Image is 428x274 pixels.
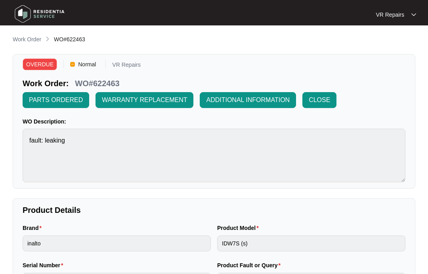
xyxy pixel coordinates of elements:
p: Work Order: [23,78,69,89]
p: VR Repairs [376,11,404,19]
label: Serial Number [23,261,66,269]
label: Product Model [217,224,262,232]
p: Work Order [13,35,41,43]
span: OVERDUE [23,58,57,70]
img: dropdown arrow [411,13,416,17]
input: Brand [23,235,211,251]
img: Vercel Logo [70,62,75,67]
img: residentia service logo [12,2,67,26]
p: Product Details [23,205,405,216]
span: CLOSE [309,95,330,105]
label: Product Fault or Query [217,261,284,269]
p: VR Repairs [112,62,141,70]
button: PARTS ORDERED [23,92,89,108]
span: Normal [75,58,99,70]
p: WO#622463 [75,78,119,89]
span: ADDITIONAL INFORMATION [206,95,290,105]
span: WARRANTY REPLACEMENT [102,95,187,105]
input: Product Model [217,235,405,251]
label: Brand [23,224,45,232]
button: CLOSE [302,92,336,108]
span: WO#622463 [54,36,85,42]
p: WO Description: [23,118,405,125]
span: PARTS ORDERED [29,95,83,105]
button: ADDITIONAL INFORMATION [200,92,296,108]
button: WARRANTY REPLACEMENT [96,92,193,108]
img: chevron-right [44,36,51,42]
textarea: fault: leaking [23,129,405,182]
a: Work Order [11,35,43,44]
